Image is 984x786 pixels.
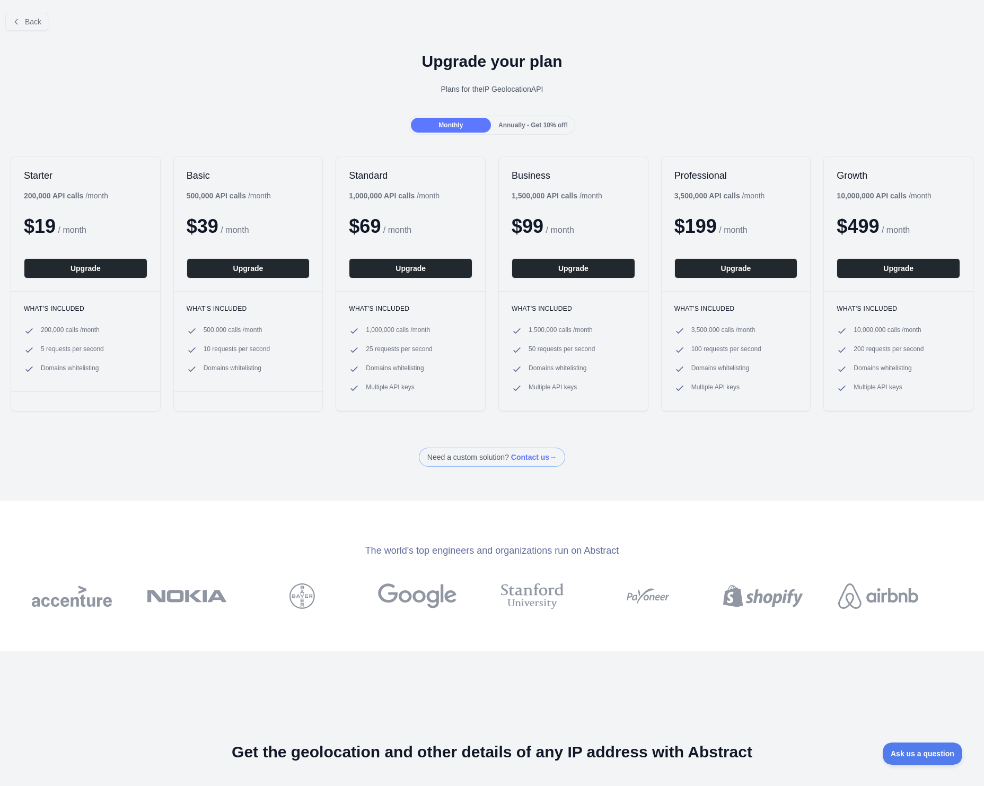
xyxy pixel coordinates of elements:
[512,190,602,201] div: / month
[674,191,740,200] b: 3,500,000 API calls
[512,191,577,200] b: 1,500,000 API calls
[674,169,798,182] h2: Professional
[883,743,963,765] iframe: Toggle Customer Support
[349,191,415,200] b: 1,000,000 API calls
[349,215,381,237] span: $ 69
[512,169,635,182] h2: Business
[674,190,765,201] div: / month
[674,215,717,237] span: $ 199
[349,169,472,182] h2: Standard
[512,215,543,237] span: $ 99
[349,190,440,201] div: / month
